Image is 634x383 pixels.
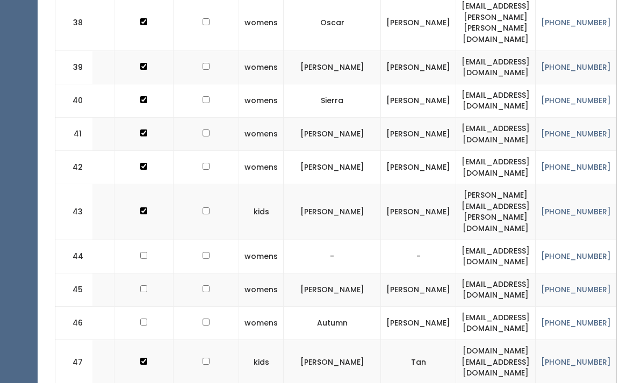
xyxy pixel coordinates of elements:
[55,117,93,150] td: 41
[284,306,381,339] td: Autumn
[284,50,381,84] td: [PERSON_NAME]
[381,151,456,184] td: [PERSON_NAME]
[381,240,456,273] td: -
[55,151,93,184] td: 42
[239,84,284,117] td: womens
[541,128,611,139] a: [PHONE_NUMBER]
[55,273,93,306] td: 45
[239,306,284,339] td: womens
[284,273,381,306] td: [PERSON_NAME]
[381,306,456,339] td: [PERSON_NAME]
[284,240,381,273] td: -
[456,184,536,240] td: [PERSON_NAME][EMAIL_ADDRESS][PERSON_NAME][DOMAIN_NAME]
[541,317,611,328] a: [PHONE_NUMBER]
[541,62,611,73] a: [PHONE_NUMBER]
[541,95,611,106] a: [PHONE_NUMBER]
[239,273,284,306] td: womens
[381,273,456,306] td: [PERSON_NAME]
[284,84,381,117] td: Sierra
[55,184,93,240] td: 43
[55,84,93,117] td: 40
[456,240,536,273] td: [EMAIL_ADDRESS][DOMAIN_NAME]
[55,50,93,84] td: 39
[239,50,284,84] td: womens
[284,151,381,184] td: [PERSON_NAME]
[456,151,536,184] td: [EMAIL_ADDRESS][DOMAIN_NAME]
[284,117,381,150] td: [PERSON_NAME]
[55,306,93,339] td: 46
[239,240,284,273] td: womens
[541,17,611,28] a: [PHONE_NUMBER]
[456,273,536,306] td: [EMAIL_ADDRESS][DOMAIN_NAME]
[239,117,284,150] td: womens
[456,50,536,84] td: [EMAIL_ADDRESS][DOMAIN_NAME]
[456,306,536,339] td: [EMAIL_ADDRESS][DOMAIN_NAME]
[541,357,611,367] a: [PHONE_NUMBER]
[381,184,456,240] td: [PERSON_NAME]
[55,240,93,273] td: 44
[541,162,611,172] a: [PHONE_NUMBER]
[541,284,611,295] a: [PHONE_NUMBER]
[381,117,456,150] td: [PERSON_NAME]
[456,117,536,150] td: [EMAIL_ADDRESS][DOMAIN_NAME]
[541,251,611,262] a: [PHONE_NUMBER]
[381,50,456,84] td: [PERSON_NAME]
[541,206,611,217] a: [PHONE_NUMBER]
[284,184,381,240] td: [PERSON_NAME]
[456,84,536,117] td: [EMAIL_ADDRESS][DOMAIN_NAME]
[239,184,284,240] td: kids
[239,151,284,184] td: womens
[381,84,456,117] td: [PERSON_NAME]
